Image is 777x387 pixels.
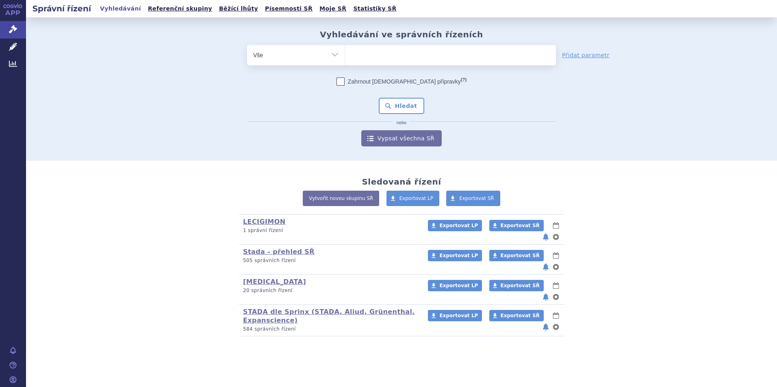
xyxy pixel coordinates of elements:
[243,326,417,333] p: 584 správních řízení
[386,191,440,206] a: Exportovat LP
[542,322,550,332] button: notifikace
[336,77,467,86] label: Zahrnout [DEMOGRAPHIC_DATA] přípravky
[446,191,500,206] a: Exportovat SŘ
[361,130,442,146] a: Vypsat všechna SŘ
[263,3,315,14] a: Písemnosti SŘ
[439,313,478,318] span: Exportovat LP
[552,221,560,230] button: lhůty
[243,257,417,264] p: 505 správních řízení
[542,292,550,302] button: notifikace
[428,310,482,321] a: Exportovat LP
[428,220,482,231] a: Exportovat LP
[501,253,540,258] span: Exportovat SŘ
[399,196,434,201] span: Exportovat LP
[303,191,379,206] a: Vytvořit novou skupinu SŘ
[439,253,478,258] span: Exportovat LP
[439,223,478,228] span: Exportovat LP
[243,218,285,226] a: LECIGIMON
[428,280,482,291] a: Exportovat LP
[562,51,610,59] a: Přidat parametr
[393,120,411,125] i: nebo
[217,3,260,14] a: Běžící lhůty
[26,3,98,14] h2: Správní řízení
[145,3,215,14] a: Referenční skupiny
[552,311,560,320] button: lhůty
[489,310,544,321] a: Exportovat SŘ
[243,278,306,286] a: [MEDICAL_DATA]
[552,251,560,260] button: lhůty
[501,223,540,228] span: Exportovat SŘ
[379,98,425,114] button: Hledat
[552,232,560,242] button: nastavení
[320,30,483,39] h2: Vyhledávání ve správních řízeních
[501,313,540,318] span: Exportovat SŘ
[552,292,560,302] button: nastavení
[542,232,550,242] button: notifikace
[489,280,544,291] a: Exportovat SŘ
[362,177,441,187] h2: Sledovaná řízení
[243,248,315,256] a: Stada - přehled SŘ
[552,281,560,290] button: lhůty
[439,283,478,288] span: Exportovat LP
[552,262,560,272] button: nastavení
[542,262,550,272] button: notifikace
[459,196,494,201] span: Exportovat SŘ
[351,3,399,14] a: Statistiky SŘ
[489,250,544,261] a: Exportovat SŘ
[243,308,415,324] a: STADA dle Sprinx (STADA, Aliud, Grünenthal, Expanscience)
[501,283,540,288] span: Exportovat SŘ
[317,3,349,14] a: Moje SŘ
[243,227,417,234] p: 1 správní řízení
[98,3,143,14] a: Vyhledávání
[489,220,544,231] a: Exportovat SŘ
[428,250,482,261] a: Exportovat LP
[552,322,560,332] button: nastavení
[461,77,467,82] abbr: (?)
[243,287,417,294] p: 20 správních řízení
